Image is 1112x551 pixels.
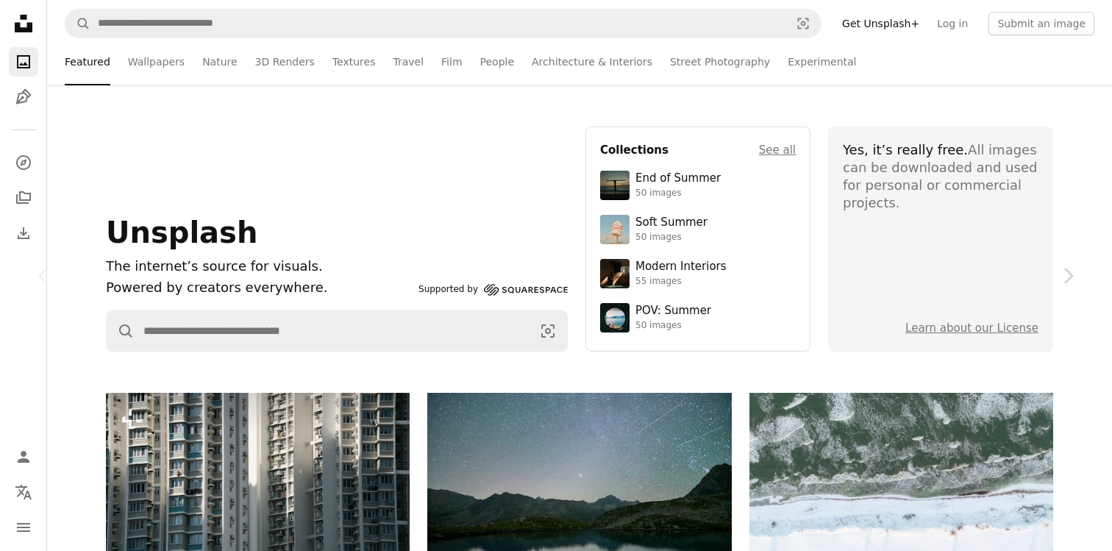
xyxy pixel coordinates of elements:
[843,141,1038,212] div: All images can be downloaded and used for personal or commercial projects.
[532,38,652,85] a: Architecture & Interiors
[427,487,731,500] a: Starry night sky over a calm mountain lake
[843,142,968,157] span: Yes, it’s really free.
[749,500,1053,513] a: Snow covered landscape with frozen water
[106,216,257,249] span: Unsplash
[106,277,413,299] p: Powered by creators everywhere.
[9,477,38,507] button: Language
[332,38,376,85] a: Textures
[255,38,315,85] a: 3D Renders
[988,12,1094,35] button: Submit an image
[202,38,237,85] a: Nature
[600,171,796,200] a: End of Summer50 images
[106,310,568,352] form: Find visuals sitewide
[1024,205,1112,346] a: Next
[635,232,708,243] div: 50 images
[635,188,721,199] div: 50 images
[600,303,630,333] img: premium_photo-1753820185677-ab78a372b033
[635,260,727,274] div: Modern Interiors
[106,256,413,277] h1: The internet’s source for visuals.
[635,320,711,332] div: 50 images
[9,82,38,112] a: Illustrations
[107,311,135,351] button: Search Unsplash
[393,38,424,85] a: Travel
[635,171,721,186] div: End of Summer
[9,47,38,77] a: Photos
[418,281,568,299] a: Supported by
[441,38,462,85] a: Film
[635,216,708,230] div: Soft Summer
[9,513,38,542] button: Menu
[106,484,410,497] a: Tall apartment buildings with many windows and balconies.
[635,304,711,319] div: POV: Summer
[928,12,977,35] a: Log in
[905,321,1038,335] a: Learn about our License
[65,9,821,38] form: Find visuals sitewide
[65,10,90,38] button: Search Unsplash
[600,259,796,288] a: Modern Interiors55 images
[600,303,796,333] a: POV: Summer50 images
[600,215,630,244] img: premium_photo-1749544311043-3a6a0c8d54af
[785,10,821,38] button: Visual search
[788,38,856,85] a: Experimental
[600,259,630,288] img: premium_photo-1747189286942-bc91257a2e39
[759,141,796,159] a: See all
[480,38,515,85] a: People
[635,276,727,288] div: 55 images
[529,311,567,351] button: Visual search
[833,12,928,35] a: Get Unsplash+
[128,38,185,85] a: Wallpapers
[9,148,38,177] a: Explore
[600,141,669,159] h4: Collections
[9,442,38,472] a: Log in / Sign up
[9,183,38,213] a: Collections
[600,215,796,244] a: Soft Summer50 images
[670,38,770,85] a: Street Photography
[600,171,630,200] img: premium_photo-1754398386796-ea3dec2a6302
